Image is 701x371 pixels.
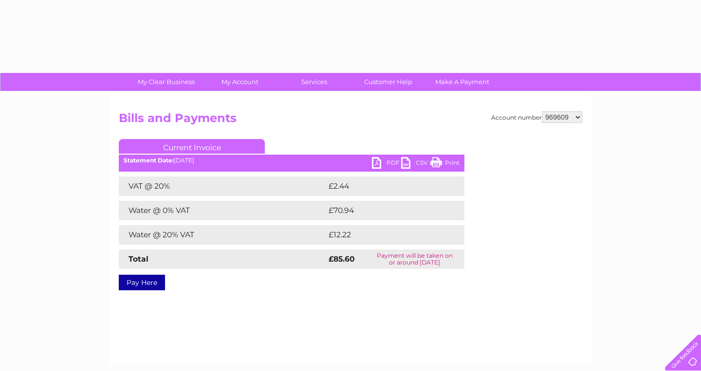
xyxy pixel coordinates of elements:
[119,225,326,245] td: Water @ 20% VAT
[326,225,443,245] td: £12.22
[329,254,355,264] strong: £85.60
[422,73,502,91] a: Make A Payment
[430,157,460,171] a: Print
[119,157,464,164] div: [DATE]
[119,275,165,290] a: Pay Here
[365,249,464,269] td: Payment will be taken on or around [DATE]
[200,73,280,91] a: My Account
[119,201,326,220] td: Water @ 0% VAT
[129,254,148,264] strong: Total
[372,157,401,171] a: PDF
[326,201,445,220] td: £70.94
[124,157,174,164] b: Statement Date:
[119,177,326,196] td: VAT @ 20%
[491,111,582,123] div: Account number
[274,73,354,91] a: Services
[119,139,265,154] a: Current Invoice
[348,73,428,91] a: Customer Help
[119,111,582,130] h2: Bills and Payments
[401,157,430,171] a: CSV
[326,177,442,196] td: £2.44
[126,73,206,91] a: My Clear Business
